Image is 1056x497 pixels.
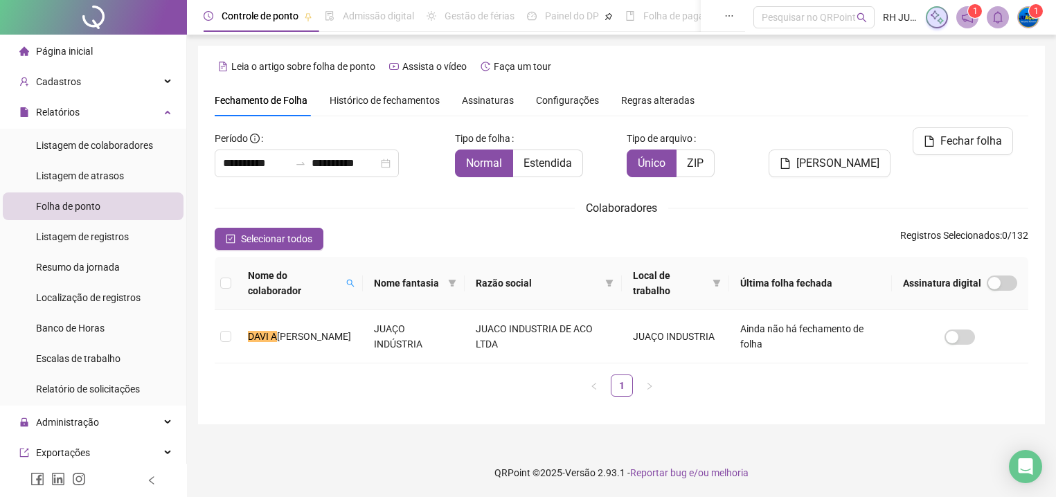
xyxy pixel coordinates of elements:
td: JUAÇO INDÚSTRIA [363,310,465,363]
sup: 1 [968,4,982,18]
span: Colaboradores [586,201,657,215]
td: JUACO INDUSTRIA DE ACO LTDA [465,310,622,363]
footer: QRPoint © 2025 - 2.93.1 - [187,449,1056,497]
span: to [295,158,306,169]
span: Regras alteradas [621,96,695,105]
span: linkedin [51,472,65,486]
span: Cadastros [36,76,81,87]
span: Faça um tour [494,61,551,72]
mark: DAVI A [248,331,277,342]
span: Período [215,133,248,144]
span: Painel do DP [545,10,599,21]
span: Assista o vídeo [402,61,467,72]
span: Configurações [536,96,599,105]
span: pushpin [605,12,613,21]
span: home [19,46,29,56]
span: swap-right [295,158,306,169]
span: Registros Selecionados [900,230,1000,241]
span: RH JUAÇO [883,10,918,25]
span: Listagem de colaboradores [36,140,153,151]
span: Nome do colaborador [248,268,341,298]
span: lock [19,417,29,427]
span: book [625,11,635,21]
a: 1 [611,375,632,396]
span: dashboard [527,11,537,21]
span: Razão social [476,275,600,291]
img: sparkle-icon.fc2bf0ac1784a2077858766a79e2daf3.svg [929,10,945,25]
span: file [780,158,791,169]
span: filter [713,279,721,287]
span: [PERSON_NAME] [277,331,351,342]
button: Fechar folha [913,127,1013,155]
span: Exportações [36,447,90,458]
td: JUAÇO INDUSTRIA [622,310,729,363]
span: Página inicial [36,46,93,57]
span: check-square [226,234,235,244]
span: Banco de Horas [36,323,105,334]
span: info-circle [250,134,260,143]
span: Controle de ponto [222,10,298,21]
span: Selecionar todos [241,231,312,246]
li: Página anterior [583,374,605,397]
span: pushpin [304,12,312,21]
button: [PERSON_NAME] [769,150,891,177]
span: Estendida [523,156,572,170]
span: sun [427,11,436,21]
span: user-add [19,77,29,87]
span: Nome fantasia [374,275,442,291]
span: file [19,107,29,117]
span: Escalas de trabalho [36,353,120,364]
span: Único [638,156,665,170]
span: ZIP [687,156,704,170]
span: Fechar folha [940,133,1002,150]
span: notification [961,11,974,24]
button: Selecionar todos [215,228,323,250]
span: Resumo da jornada [36,262,120,273]
span: Folha de pagamento [643,10,732,21]
span: Leia o artigo sobre folha de ponto [231,61,375,72]
span: Relatório de solicitações [36,383,140,395]
span: history [481,62,490,71]
span: file-done [325,11,334,21]
span: search [343,265,357,301]
span: Folha de ponto [36,201,100,212]
span: Tipo de folha [455,131,510,146]
span: Relatórios [36,107,80,118]
span: Listagem de registros [36,231,129,242]
span: Reportar bug e/ou melhoria [630,467,749,478]
span: Versão [565,467,596,478]
span: Assinatura digital [903,275,981,291]
span: filter [710,265,724,301]
span: Local de trabalho [633,268,707,298]
button: right [638,374,661,397]
span: youtube [389,62,399,71]
span: Histórico de fechamentos [330,95,440,106]
sup: Atualize o seu contato no menu Meus Dados [1029,4,1043,18]
span: filter [448,279,456,287]
span: Ainda não há fechamento de folha [740,323,863,350]
span: search [857,12,867,23]
span: export [19,448,29,458]
span: facebook [30,472,44,486]
span: Fechamento de Folha [215,95,307,106]
span: Admissão digital [343,10,414,21]
span: Listagem de atrasos [36,170,124,181]
th: Última folha fechada [729,257,892,310]
li: Próxima página [638,374,661,397]
span: bell [992,11,1004,24]
span: Tipo de arquivo [627,131,692,146]
span: Localização de registros [36,292,141,303]
span: Normal [466,156,502,170]
span: right [645,382,654,390]
span: Assinaturas [462,96,514,105]
span: file-text [218,62,228,71]
span: filter [445,273,459,293]
button: left [583,374,605,397]
span: search [346,279,355,287]
span: Administração [36,417,99,428]
span: instagram [72,472,86,486]
span: filter [605,279,614,287]
span: Gestão de férias [445,10,514,21]
span: file [924,136,935,147]
span: left [590,382,598,390]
